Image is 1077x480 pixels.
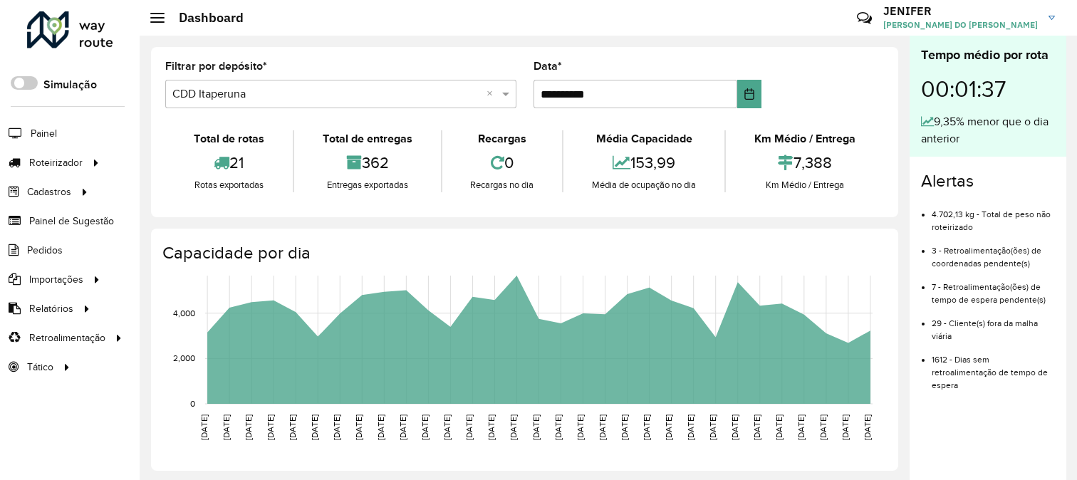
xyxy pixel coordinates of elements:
label: Filtrar por depósito [165,58,267,75]
div: 00:01:37 [921,65,1055,113]
text: [DATE] [464,414,474,440]
span: Cadastros [27,184,71,199]
div: Rotas exportadas [169,178,289,192]
button: Choose Date [737,80,761,108]
text: [DATE] [553,414,563,440]
text: [DATE] [222,414,231,440]
div: Média Capacidade [567,130,721,147]
span: Importações [29,272,83,287]
li: 1612 - Dias sem retroalimentação de tempo de espera [932,343,1055,392]
h2: Dashboard [165,10,244,26]
div: Total de rotas [169,130,289,147]
text: [DATE] [332,414,341,440]
text: [DATE] [708,414,717,440]
li: 7 - Retroalimentação(ões) de tempo de espera pendente(s) [932,270,1055,306]
text: [DATE] [199,414,209,440]
text: [DATE] [310,414,319,440]
text: [DATE] [686,414,695,440]
text: [DATE] [818,414,828,440]
text: [DATE] [642,414,651,440]
text: [DATE] [576,414,585,440]
text: [DATE] [442,414,452,440]
div: 0 [446,147,559,178]
h4: Capacidade por dia [162,243,884,264]
div: Recargas no dia [446,178,559,192]
span: Pedidos [27,243,63,258]
text: [DATE] [398,414,407,440]
div: 9,35% menor que o dia anterior [921,113,1055,147]
text: [DATE] [774,414,784,440]
div: Entregas exportadas [298,178,437,192]
div: Tempo médio por rota [921,46,1055,65]
h3: JENIFER [883,4,1038,18]
text: [DATE] [664,414,673,440]
text: [DATE] [598,414,607,440]
text: 4,000 [173,308,195,318]
label: Simulação [43,76,97,93]
text: [DATE] [752,414,761,440]
span: Retroalimentação [29,330,105,345]
div: Km Médio / Entrega [729,178,880,192]
div: Km Médio / Entrega [729,130,880,147]
span: Relatórios [29,301,73,316]
span: Tático [27,360,53,375]
text: [DATE] [266,414,275,440]
div: Média de ocupação no dia [567,178,721,192]
text: [DATE] [863,414,872,440]
span: Clear all [487,85,499,103]
text: [DATE] [288,414,297,440]
span: Painel de Sugestão [29,214,114,229]
div: 21 [169,147,289,178]
span: [PERSON_NAME] DO [PERSON_NAME] [883,19,1038,31]
text: 0 [190,399,195,408]
span: Painel [31,126,57,141]
li: 4.702,13 kg - Total de peso não roteirizado [932,197,1055,234]
text: [DATE] [420,414,430,440]
div: 153,99 [567,147,721,178]
text: [DATE] [487,414,496,440]
text: [DATE] [509,414,518,440]
div: Recargas [446,130,559,147]
text: [DATE] [531,414,541,440]
div: 7,388 [729,147,880,178]
text: 2,000 [173,354,195,363]
text: [DATE] [796,414,806,440]
label: Data [534,58,562,75]
a: Contato Rápido [849,3,880,33]
div: 362 [298,147,437,178]
text: [DATE] [730,414,739,440]
text: [DATE] [620,414,629,440]
text: [DATE] [354,414,363,440]
span: Roteirizador [29,155,83,170]
text: [DATE] [376,414,385,440]
text: [DATE] [244,414,253,440]
div: Total de entregas [298,130,437,147]
li: 3 - Retroalimentação(ões) de coordenadas pendente(s) [932,234,1055,270]
h4: Alertas [921,171,1055,192]
li: 29 - Cliente(s) fora da malha viária [932,306,1055,343]
text: [DATE] [841,414,850,440]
